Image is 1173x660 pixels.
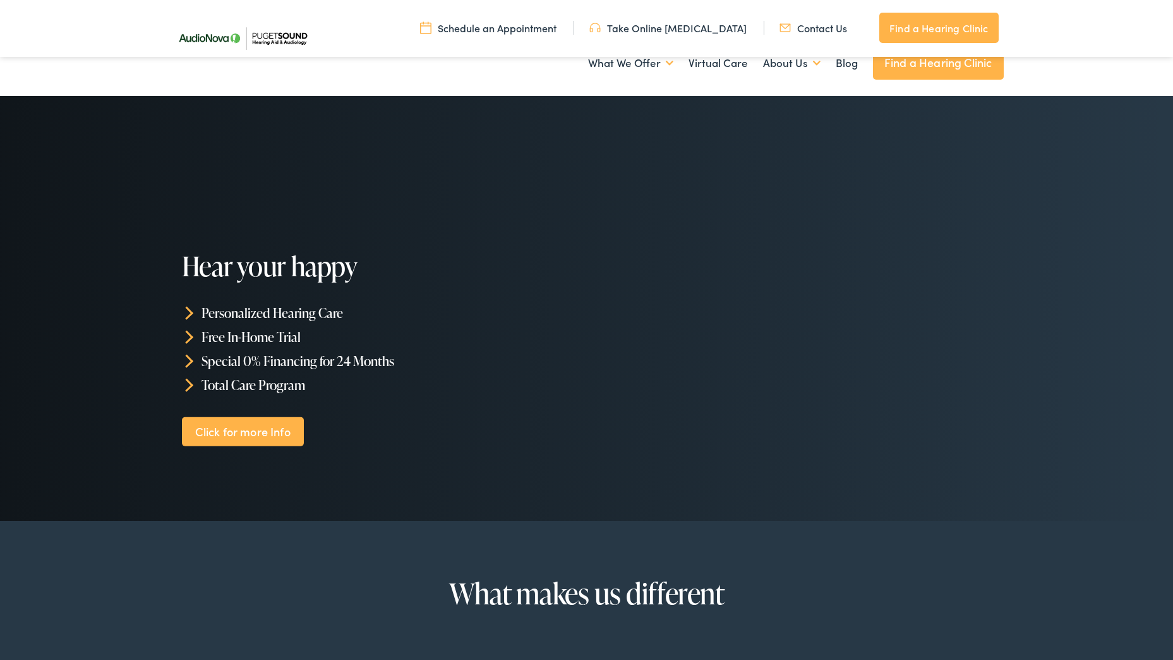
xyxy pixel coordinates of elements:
[689,40,748,87] a: Virtual Care
[836,40,858,87] a: Blog
[873,46,1004,80] a: Find a Hearing Clinic
[589,21,601,35] img: utility icon
[182,325,593,349] li: Free In-Home Trial
[420,21,556,35] a: Schedule an Appointment
[182,252,566,281] h1: Hear your happy
[779,21,791,35] img: utility icon
[182,301,593,325] li: Personalized Hearing Care
[588,40,673,87] a: What We Offer
[202,578,972,609] h2: What makes us different
[779,21,847,35] a: Contact Us
[589,21,747,35] a: Take Online [MEDICAL_DATA]
[763,40,821,87] a: About Us
[182,372,593,396] li: Total Care Program
[182,349,593,373] li: Special 0% Financing for 24 Months
[182,417,304,446] a: Click for more Info
[420,21,431,35] img: utility icon
[879,13,998,43] a: Find a Hearing Clinic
